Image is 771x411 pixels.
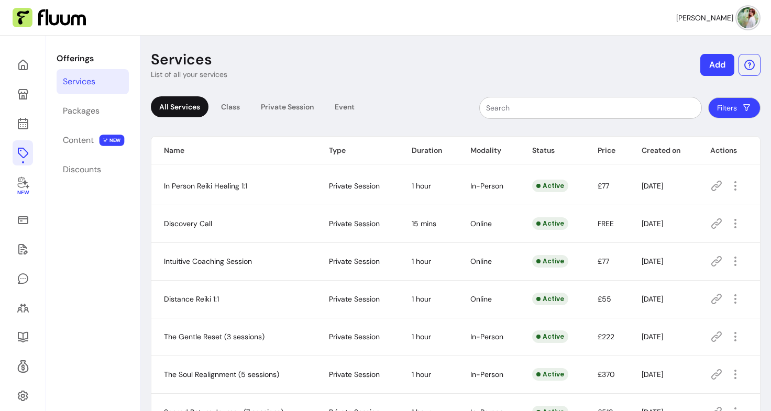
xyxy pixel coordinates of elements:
[642,294,663,304] span: [DATE]
[164,370,279,379] span: The Soul Realignment (5 sessions)
[213,96,248,117] div: Class
[470,181,503,191] span: In-Person
[151,137,316,164] th: Name
[725,334,750,359] iframe: Intercom live chat
[13,82,33,107] a: My Page
[13,325,33,350] a: Resources
[63,163,101,176] div: Discounts
[164,257,252,266] span: Intuitive Coaching Session
[164,181,247,191] span: In Person Reiki Healing 1:1
[13,140,33,165] a: Offerings
[642,181,663,191] span: [DATE]
[252,96,322,117] div: Private Session
[470,257,492,266] span: Online
[585,137,629,164] th: Price
[399,137,458,164] th: Duration
[13,170,33,203] a: New
[151,96,208,117] div: All Services
[532,217,568,230] div: Active
[470,370,503,379] span: In-Person
[708,97,761,118] button: Filters
[642,332,663,341] span: [DATE]
[57,157,129,182] a: Discounts
[520,137,585,164] th: Status
[63,134,94,147] div: Content
[100,135,125,146] span: NEW
[57,52,129,65] p: Offerings
[329,294,380,304] span: Private Session
[57,98,129,124] a: Packages
[13,207,33,232] a: Sales
[412,257,431,266] span: 1 hour
[316,137,400,164] th: Type
[17,190,28,196] span: New
[737,7,758,28] img: avatar
[57,69,129,94] a: Services
[532,330,568,343] div: Active
[598,294,611,304] span: £55
[532,255,568,268] div: Active
[13,354,33,379] a: Refer & Earn
[151,69,227,80] p: List of all your services
[151,50,212,69] p: Services
[329,257,380,266] span: Private Session
[598,370,615,379] span: £370
[642,257,663,266] span: [DATE]
[13,383,33,408] a: Settings
[329,219,380,228] span: Private Session
[13,237,33,262] a: Waivers
[700,54,734,76] button: Add
[412,294,431,304] span: 1 hour
[13,52,33,77] a: Home
[629,137,698,164] th: Created on
[326,96,363,117] div: Event
[329,332,380,341] span: Private Session
[13,8,86,28] img: Fluum Logo
[532,293,568,305] div: Active
[164,219,212,228] span: Discovery Call
[532,368,568,381] div: Active
[598,219,614,228] span: FREE
[598,257,609,266] span: £77
[164,332,265,341] span: The Gentle Reset (3 sessions)
[676,7,758,28] button: avatar[PERSON_NAME]
[532,180,568,192] div: Active
[598,181,609,191] span: £77
[13,111,33,136] a: Calendar
[57,128,129,153] a: Content NEW
[698,137,760,164] th: Actions
[164,294,219,304] span: Distance Reiki 1:1
[63,75,95,88] div: Services
[412,219,436,228] span: 15 mins
[412,332,431,341] span: 1 hour
[486,103,695,113] input: Search
[13,295,33,320] a: Clients
[458,137,520,164] th: Modality
[470,332,503,341] span: In-Person
[412,181,431,191] span: 1 hour
[470,219,492,228] span: Online
[598,332,614,341] span: £222
[412,370,431,379] span: 1 hour
[13,266,33,291] a: My Messages
[329,370,380,379] span: Private Session
[676,13,733,23] span: [PERSON_NAME]
[329,181,380,191] span: Private Session
[63,105,100,117] div: Packages
[642,219,663,228] span: [DATE]
[642,370,663,379] span: [DATE]
[470,294,492,304] span: Online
